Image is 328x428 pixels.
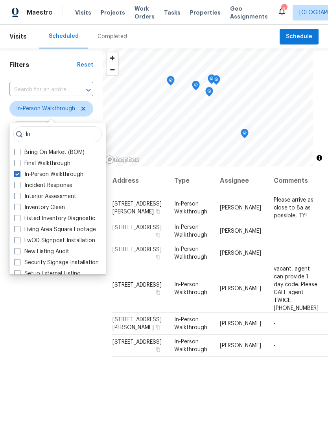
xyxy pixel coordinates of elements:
[155,254,162,261] button: Copy Address
[155,208,162,215] button: Copy Address
[230,5,268,20] span: Geo Assignments
[98,33,127,41] div: Completed
[317,154,322,162] span: Toggle attribution
[112,201,162,214] span: [STREET_ADDRESS][PERSON_NAME]
[101,9,125,17] span: Projects
[274,197,313,218] span: Please arrive as close to 8a as possible, TY!
[14,170,83,178] label: In-Person Walkthrough
[14,259,99,267] label: Security Signage Installation
[14,182,72,189] label: Incident Response
[274,321,276,326] span: -
[155,324,162,331] button: Copy Address
[112,247,162,252] span: [STREET_ADDRESS]
[14,193,76,200] label: Interior Assessment
[49,32,79,40] div: Scheduled
[27,9,53,17] span: Maestro
[214,167,267,195] th: Assignee
[14,248,69,256] label: New Listing Audit
[112,317,162,330] span: [STREET_ADDRESS][PERSON_NAME]
[14,204,65,211] label: Inventory Clean
[220,228,261,234] span: [PERSON_NAME]
[112,339,162,345] span: [STREET_ADDRESS]
[174,246,207,260] span: In-Person Walkthrough
[75,9,91,17] span: Visits
[286,32,312,42] span: Schedule
[174,339,207,352] span: In-Person Walkthrough
[315,153,324,163] button: Toggle attribution
[105,155,140,164] a: Mapbox homepage
[220,285,261,291] span: [PERSON_NAME]
[212,75,220,87] div: Map marker
[77,61,93,69] div: Reset
[220,321,261,326] span: [PERSON_NAME]
[155,232,162,239] button: Copy Address
[174,282,207,295] span: In-Person Walkthrough
[155,346,162,353] button: Copy Address
[220,205,261,210] span: [PERSON_NAME]
[103,48,313,167] canvas: Map
[112,225,162,230] span: [STREET_ADDRESS]
[9,84,71,96] input: Search for an address...
[83,85,94,96] button: Open
[14,159,70,167] label: Final Walkthrough
[205,87,213,99] div: Map marker
[174,317,207,330] span: In-Person Walkthrough
[14,237,95,245] label: LwOD Signpost Installation
[274,266,319,311] span: vacant, agent can provide 1 day code. Please CALL agent TWICE [PHONE_NUMBER]
[14,148,85,156] label: Bring On Market (BOM)
[174,201,207,214] span: In-Person Walkthrough
[14,270,81,278] label: Setup External Listing
[274,228,276,234] span: -
[107,64,118,75] button: Zoom out
[9,28,27,45] span: Visits
[192,81,200,93] div: Map marker
[274,343,276,348] span: -
[220,250,261,256] span: [PERSON_NAME]
[112,282,162,287] span: [STREET_ADDRESS]
[281,5,287,13] div: 6
[267,167,325,195] th: Comments
[112,167,168,195] th: Address
[164,10,181,15] span: Tasks
[241,129,249,141] div: Map marker
[155,289,162,296] button: Copy Address
[9,61,77,69] h1: Filters
[16,105,75,113] span: In-Person Walkthrough
[174,224,207,238] span: In-Person Walkthrough
[167,76,175,88] div: Map marker
[168,167,214,195] th: Type
[14,226,96,233] label: Living Area Square Footage
[280,29,319,45] button: Schedule
[190,9,221,17] span: Properties
[107,52,118,64] button: Zoom in
[220,343,261,348] span: [PERSON_NAME]
[274,250,276,256] span: -
[14,215,95,222] label: Listed Inventory Diagnostic
[208,74,216,87] div: Map marker
[135,5,155,20] span: Work Orders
